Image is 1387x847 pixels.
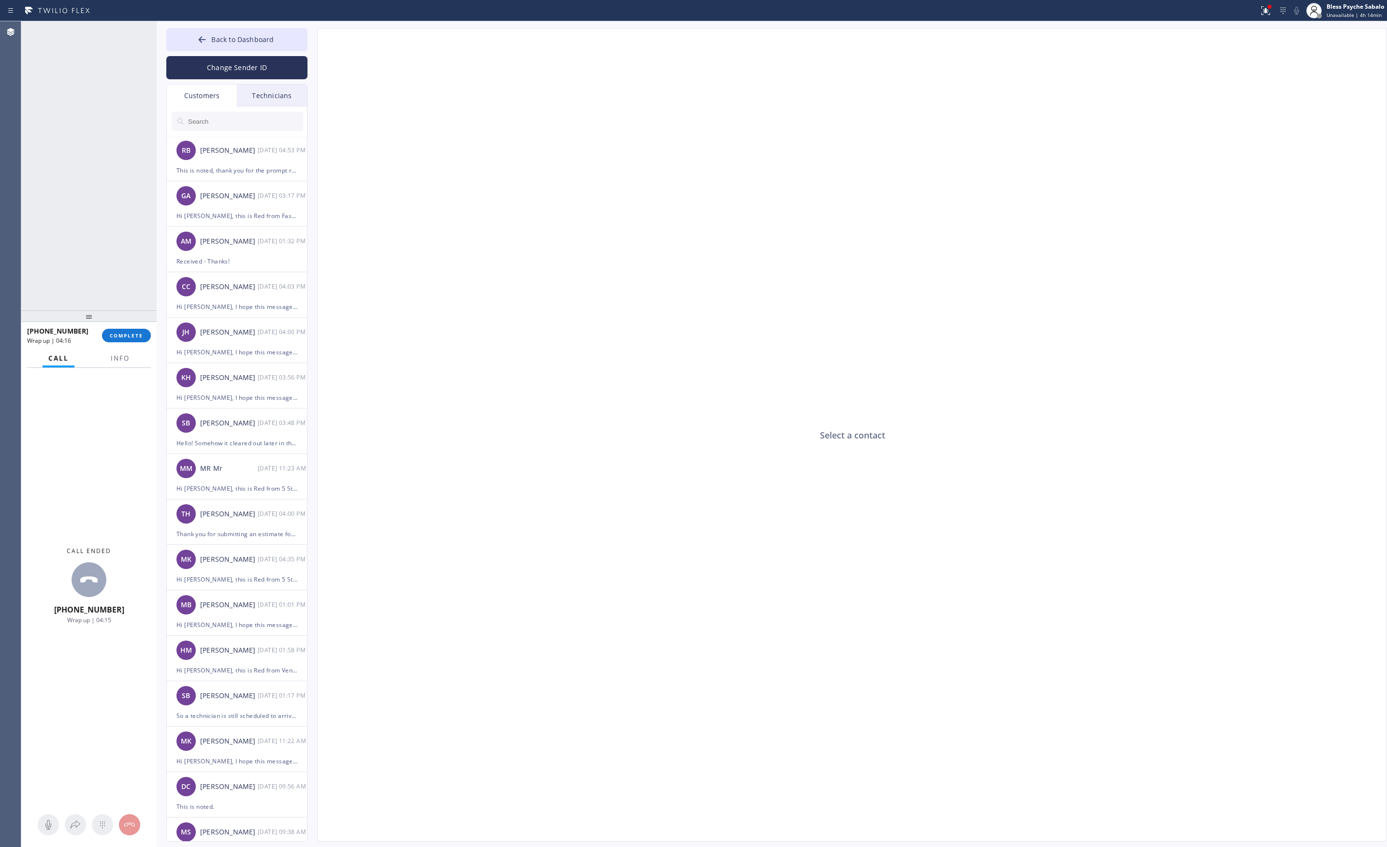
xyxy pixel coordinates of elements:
[237,85,307,107] div: Technicians
[182,281,190,292] span: CC
[166,28,307,51] button: Back to Dashboard
[111,354,130,363] span: Info
[258,554,308,565] div: 08/15/2025 9:35 AM
[27,326,88,336] span: [PHONE_NUMBER]
[258,508,308,519] div: 08/18/2025 9:00 AM
[180,645,192,656] span: HM
[182,690,190,701] span: SB
[43,349,74,368] button: Call
[176,392,297,403] div: Hi [PERSON_NAME], I hope this message finds you well. My name is [PERSON_NAME], one of the dispat...
[180,463,192,474] span: MM
[181,190,190,202] span: GA
[258,644,308,656] div: 08/13/2025 9:58 AM
[200,827,258,838] div: [PERSON_NAME]
[181,554,191,565] span: MK
[200,463,258,474] div: MR Mr
[200,645,258,656] div: [PERSON_NAME]
[105,349,135,368] button: Info
[200,236,258,247] div: [PERSON_NAME]
[176,301,297,312] div: Hi [PERSON_NAME], I hope this message finds you well. My name is [PERSON_NAME], one of the dispat...
[181,509,190,520] span: TH
[258,690,308,701] div: 08/13/2025 9:17 AM
[119,814,140,835] button: Hang up
[167,85,237,107] div: Customers
[200,372,258,383] div: [PERSON_NAME]
[102,329,151,342] button: COMPLETE
[176,256,297,267] div: Received - Thanks!
[176,210,297,221] div: Hi [PERSON_NAME], this is Red from Fast Water Heater. Just a quick follow-up regarding the recent...
[200,781,258,792] div: [PERSON_NAME]
[258,235,308,247] div: 08/21/2025 9:32 AM
[27,336,71,345] span: Wrap up | 04:16
[200,145,258,156] div: [PERSON_NAME]
[200,554,258,565] div: [PERSON_NAME]
[176,574,297,585] div: Hi [PERSON_NAME], this is Red from 5 Star Plumbing. We’ve tried calling a couple of times to conf...
[176,165,297,176] div: This is noted, thank you for the prompt respond.
[258,735,308,746] div: 08/13/2025 9:22 AM
[176,619,297,630] div: Hi [PERSON_NAME], I hope this message finds you well. My name is [PERSON_NAME], one of the dispat...
[65,814,86,835] button: Open directory
[211,35,274,44] span: Back to Dashboard
[258,281,308,292] div: 08/20/2025 9:03 AM
[176,347,297,358] div: Hi [PERSON_NAME], I hope this message finds you well. My name is [PERSON_NAME], one of the dispat...
[182,418,190,429] span: SB
[200,327,258,338] div: [PERSON_NAME]
[176,756,297,767] div: Hi [PERSON_NAME], I hope this message finds you well. My name is [PERSON_NAME], one of the dispat...
[200,599,258,611] div: [PERSON_NAME]
[176,665,297,676] div: Hi [PERSON_NAME], this is Red from Venice Public Service Plumbers Inc. Just checking in—could you...
[181,372,191,383] span: KH
[176,528,297,540] div: Thank you for submitting an estimate for this, we have decoded to go with another contractor. [PE...
[200,736,258,747] div: [PERSON_NAME]
[181,827,191,838] span: MS
[258,190,308,201] div: 08/25/2025 9:17 AM
[258,145,308,156] div: 08/25/2025 9:53 AM
[258,826,308,837] div: 08/13/2025 9:38 AM
[176,483,297,494] div: Hi [PERSON_NAME], this is Red from 5 Star plumbing. Just a quick follow-up regarding your recent ...
[200,509,258,520] div: [PERSON_NAME]
[1327,12,1382,18] span: Unavailable | 4h 14min
[176,438,297,449] div: Hello! Somehow it cleared out later in the day. Will try again if it happens in the future
[258,372,308,383] div: 08/20/2025 9:56 AM
[166,56,307,79] button: Change Sender ID
[182,145,190,156] span: RB
[187,112,303,131] input: Search
[181,736,191,747] span: MK
[181,236,191,247] span: AM
[48,354,69,363] span: Call
[54,604,124,615] span: [PHONE_NUMBER]
[200,190,258,202] div: [PERSON_NAME]
[110,332,143,339] span: COMPLETE
[1327,2,1384,11] div: Bless Psyche Sabalo
[258,781,308,792] div: 08/13/2025 9:56 AM
[200,690,258,701] div: [PERSON_NAME]
[258,326,308,337] div: 08/20/2025 9:00 AM
[67,547,111,555] span: Call ended
[92,814,113,835] button: Open dialpad
[181,599,191,611] span: MB
[181,781,190,792] span: DC
[1290,4,1303,17] button: Mute
[200,418,258,429] div: [PERSON_NAME]
[258,463,308,474] div: 08/19/2025 9:23 AM
[67,616,111,624] span: Wrap up | 04:15
[176,801,297,812] div: This is noted.
[200,281,258,292] div: [PERSON_NAME]
[258,599,308,610] div: 08/14/2025 9:01 AM
[258,417,308,428] div: 08/20/2025 9:48 AM
[176,710,297,721] div: So a technician is still scheduled to arrive [DATE] but between 3:00pm - 4:00pm
[38,814,59,835] button: Mute
[182,327,190,338] span: JH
